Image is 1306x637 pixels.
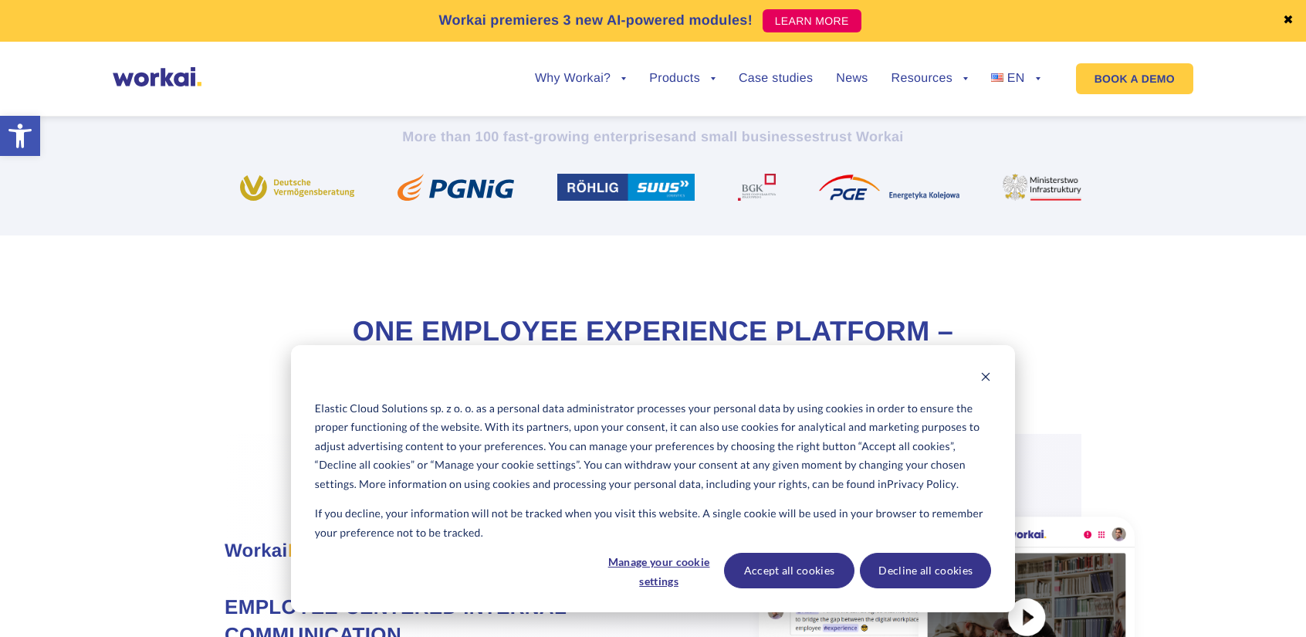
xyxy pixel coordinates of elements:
[1007,72,1025,85] span: EN
[291,345,1015,612] div: Cookie banner
[344,313,962,388] h2: One Employee Experience Platform – 8 flexible products
[225,537,688,565] h3: Workai
[1076,63,1193,94] a: BOOK A DEMO
[535,73,626,85] a: Why Workai?
[860,553,991,588] button: Decline all cookies
[288,540,353,561] span: Intranet
[600,553,719,588] button: Manage your cookie settings
[225,127,1081,146] h2: More than 100 fast-growing enterprises trust Workai
[887,475,956,494] a: Privacy Policy
[649,73,716,85] a: Products
[739,73,813,85] a: Case studies
[724,553,855,588] button: Accept all cookies
[1283,15,1294,27] a: ✖
[892,73,968,85] a: Resources
[980,369,991,388] button: Dismiss cookie banner
[315,399,991,494] p: Elastic Cloud Solutions sp. z o. o. as a personal data administrator processes your personal data...
[315,504,991,542] p: If you decline, your information will not be tracked when you visit this website. A single cookie...
[672,129,820,144] i: and small businesses
[836,73,868,85] a: News
[763,9,861,32] a: LEARN MORE
[438,10,753,31] p: Workai premieres 3 new AI-powered modules!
